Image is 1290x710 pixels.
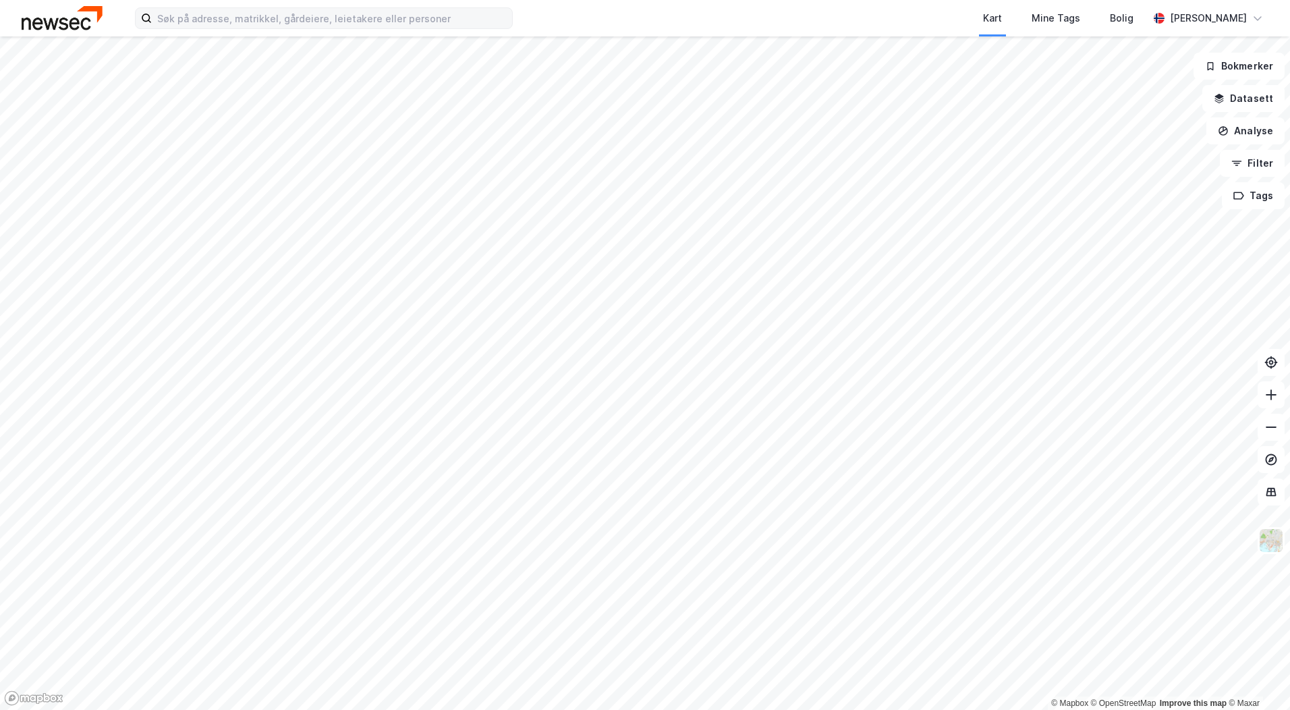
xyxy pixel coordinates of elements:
a: Mapbox [1051,699,1088,708]
button: Datasett [1202,85,1285,112]
img: Z [1258,528,1284,553]
div: Kontrollprogram for chat [1223,645,1290,710]
div: [PERSON_NAME] [1170,10,1247,26]
button: Bokmerker [1194,53,1285,80]
input: Søk på adresse, matrikkel, gårdeiere, leietakere eller personer [152,8,512,28]
a: Improve this map [1160,699,1227,708]
a: OpenStreetMap [1091,699,1156,708]
div: Bolig [1110,10,1133,26]
button: Filter [1220,150,1285,177]
div: Mine Tags [1032,10,1080,26]
div: Kart [983,10,1002,26]
iframe: Chat Widget [1223,645,1290,710]
button: Analyse [1206,117,1285,144]
a: Mapbox homepage [4,690,63,706]
button: Tags [1222,182,1285,209]
img: newsec-logo.f6e21ccffca1b3a03d2d.png [22,6,103,30]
